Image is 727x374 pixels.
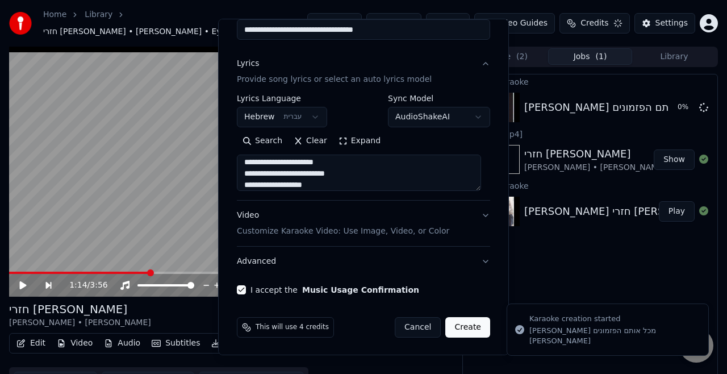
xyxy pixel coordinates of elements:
label: Sync Model [388,94,490,102]
button: VideoCustomize Karaoke Video: Use Image, Video, or Color [237,201,490,246]
p: Provide song lyrics or select an auto lyrics model [237,74,432,85]
div: Video [237,210,449,237]
div: Lyrics [237,58,259,69]
div: LyricsProvide song lyrics or select an auto lyrics model [237,94,490,200]
p: Customize Karaoke Video: Use Image, Video, or Color [237,226,449,237]
button: I accept the [302,286,419,294]
label: I accept the [250,286,419,294]
button: Search [237,132,288,150]
button: Create [445,317,490,338]
label: Lyrics Language [237,94,327,102]
span: This will use 4 credits [256,323,329,332]
button: Advanced [237,247,490,276]
button: Expand [333,132,386,150]
button: Clear [288,132,333,150]
button: LyricsProvide song lyrics or select an auto lyrics model [237,49,490,94]
button: Cancel [395,317,441,338]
